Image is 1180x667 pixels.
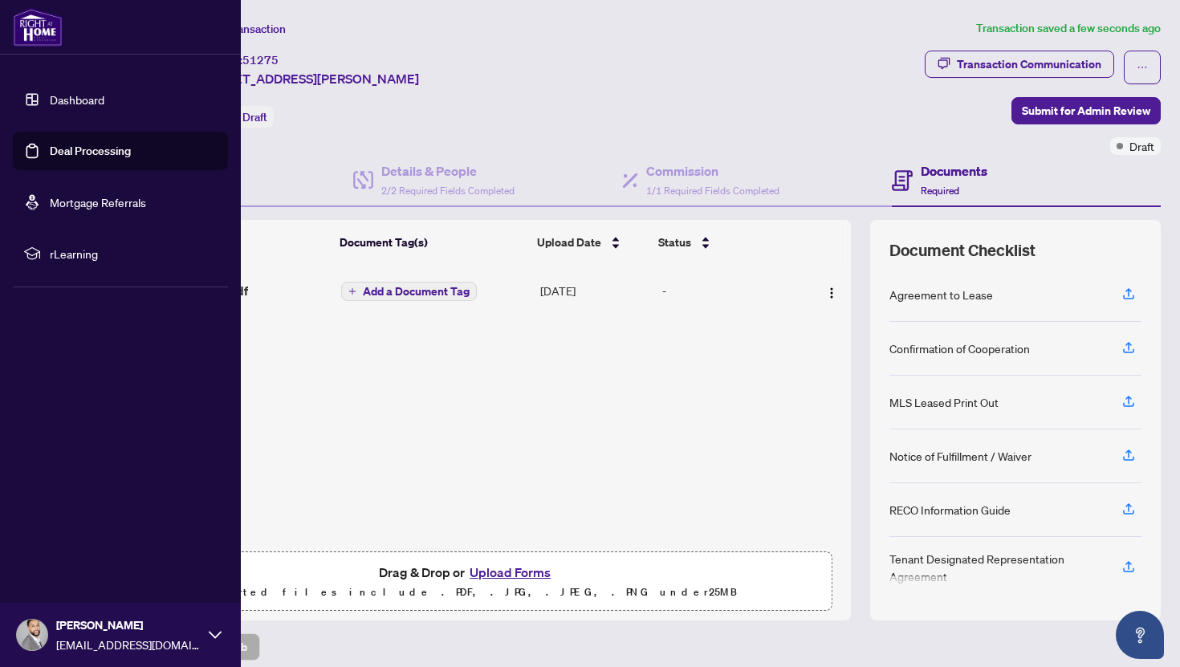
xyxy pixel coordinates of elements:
span: rLearning [50,245,217,262]
th: Document Tag(s) [333,220,531,265]
h4: Documents [921,161,987,181]
div: RECO Information Guide [889,501,1011,519]
span: Document Checklist [889,239,1036,262]
span: Add a Document Tag [363,286,470,297]
span: 2/2 Required Fields Completed [381,185,515,197]
span: Upload Date [537,234,601,251]
span: Draft [242,110,267,124]
a: Deal Processing [50,144,131,158]
button: Transaction Communication [925,51,1114,78]
img: logo [13,8,63,47]
span: plus [348,287,356,295]
td: [DATE] [534,265,656,316]
button: Open asap [1116,611,1164,659]
a: Dashboard [50,92,104,107]
span: Drag & Drop orUpload FormsSupported files include .PDF, .JPG, .JPEG, .PNG under25MB [104,552,831,612]
div: Notice of Fulfillment / Waiver [889,447,1031,465]
div: Confirmation of Cooperation [889,340,1030,357]
span: 1/1 Required Fields Completed [646,185,779,197]
span: Status [658,234,691,251]
button: Submit for Admin Review [1011,97,1161,124]
button: Logo [819,278,844,303]
p: Supported files include .PDF, .JPG, .JPEG, .PNG under 25 MB [113,583,821,602]
span: Submit for Admin Review [1022,98,1150,124]
button: Add a Document Tag [341,281,477,302]
button: Add a Document Tag [341,282,477,301]
h4: Details & People [381,161,515,181]
span: 51275 [242,53,279,67]
span: [PERSON_NAME] [56,616,201,634]
a: Mortgage Referrals [50,195,146,209]
div: MLS Leased Print Out [889,393,999,411]
div: - [662,282,802,299]
span: ellipsis [1137,62,1148,73]
span: Required [921,185,959,197]
span: Draft [1129,137,1154,155]
h4: Commission [646,161,779,181]
img: Logo [825,287,838,299]
th: Status [652,220,804,265]
article: Transaction saved a few seconds ago [976,19,1161,38]
span: [EMAIL_ADDRESS][DOMAIN_NAME] [56,636,201,653]
div: Tenant Designated Representation Agreement [889,550,1103,585]
th: Upload Date [531,220,652,265]
span: Drag & Drop or [379,562,555,583]
div: Agreement to Lease [889,286,993,303]
span: View Transaction [200,22,286,36]
span: [STREET_ADDRESS][PERSON_NAME] [199,69,419,88]
button: Upload Forms [465,562,555,583]
img: Profile Icon [17,620,47,650]
div: Transaction Communication [957,51,1101,77]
